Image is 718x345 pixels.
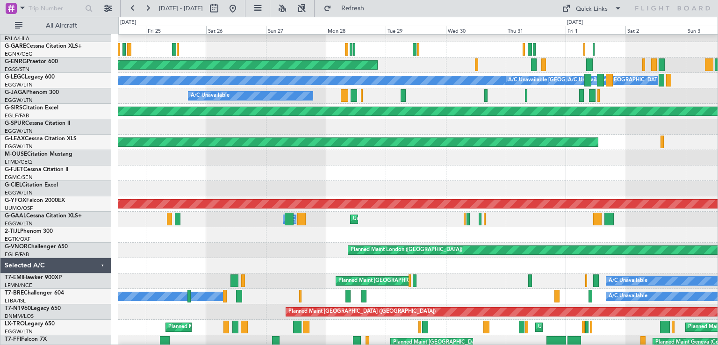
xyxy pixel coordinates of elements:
[5,105,22,111] span: G-SIRS
[168,320,316,334] div: Planned Maint [GEOGRAPHIC_DATA] ([GEOGRAPHIC_DATA])
[326,26,386,34] div: Mon 28
[609,289,647,303] div: A/C Unavailable
[5,66,29,73] a: EGSS/STN
[5,198,65,203] a: G-YFOXFalcon 2000EX
[5,189,33,196] a: EGGW/LTN
[446,26,506,34] div: Wed 30
[5,306,61,311] a: T7-N1960Legacy 650
[5,328,33,335] a: EGGW/LTN
[5,290,24,296] span: T7-BRE
[5,213,26,219] span: G-GAAL
[5,244,68,250] a: G-VNORChallenger 650
[5,229,20,234] span: 2-TIJL
[5,236,30,243] a: EGTK/OXF
[5,213,82,219] a: G-GAALCessna Citation XLS+
[5,59,58,65] a: G-ENRGPraetor 600
[29,1,82,15] input: Trip Number
[24,22,99,29] span: All Aircraft
[5,205,33,212] a: UUMO/OSF
[5,167,68,172] a: G-FJETCessna Citation II
[5,282,32,289] a: LFMN/NCE
[5,321,55,327] a: LX-TROLegacy 650
[351,243,462,257] div: Planned Maint London ([GEOGRAPHIC_DATA])
[5,50,33,57] a: EGNR/CEG
[5,112,29,119] a: EGLF/FAB
[576,5,608,14] div: Quick Links
[5,158,32,165] a: LFMD/CEQ
[5,90,26,95] span: G-JAGA
[5,297,26,304] a: LTBA/ISL
[5,136,77,142] a: G-LEAXCessna Citation XLS
[5,121,70,126] a: G-SPURCessna Citation II
[353,212,507,226] div: Unplanned Maint [GEOGRAPHIC_DATA] ([GEOGRAPHIC_DATA])
[5,136,25,142] span: G-LEAX
[5,182,58,188] a: G-CIELCitation Excel
[5,220,33,227] a: EGGW/LTN
[5,97,33,104] a: EGGW/LTN
[5,275,23,280] span: T7-EMI
[191,89,230,103] div: A/C Unavailable
[567,19,583,27] div: [DATE]
[146,26,206,34] div: Fri 25
[5,337,47,342] a: T7-FFIFalcon 7X
[5,182,22,188] span: G-CIEL
[5,275,62,280] a: T7-EMIHawker 900XP
[5,251,29,258] a: EGLF/FAB
[5,321,25,327] span: LX-TRO
[625,26,685,34] div: Sat 2
[609,274,647,288] div: A/C Unavailable
[538,320,692,334] div: Unplanned Maint [GEOGRAPHIC_DATA] ([GEOGRAPHIC_DATA])
[319,1,375,16] button: Refresh
[333,5,373,12] span: Refresh
[5,143,33,150] a: EGGW/LTN
[5,74,55,80] a: G-LEGCLegacy 600
[5,59,27,65] span: G-ENRG
[5,167,23,172] span: G-FJET
[5,121,25,126] span: G-SPUR
[5,290,64,296] a: T7-BREChallenger 604
[5,244,28,250] span: G-VNOR
[5,229,53,234] a: 2-TIJLPhenom 300
[338,274,428,288] div: Planned Maint [GEOGRAPHIC_DATA]
[5,81,33,88] a: EGGW/LTN
[5,313,34,320] a: DNMM/LOS
[5,43,26,49] span: G-GARE
[506,26,566,34] div: Thu 31
[557,1,626,16] button: Quick Links
[5,35,29,42] a: FALA/HLA
[566,26,625,34] div: Fri 1
[206,26,266,34] div: Sat 26
[120,19,136,27] div: [DATE]
[5,306,31,311] span: T7-N1960
[5,198,26,203] span: G-YFOX
[5,128,33,135] a: EGGW/LTN
[10,18,101,33] button: All Aircraft
[5,74,25,80] span: G-LEGC
[159,4,203,13] span: [DATE] - [DATE]
[5,337,21,342] span: T7-FFI
[5,151,27,157] span: M-OUSE
[508,73,660,87] div: A/C Unavailable [GEOGRAPHIC_DATA] ([GEOGRAPHIC_DATA])
[5,174,33,181] a: EGMC/SEN
[386,26,445,34] div: Tue 29
[266,26,326,34] div: Sun 27
[5,90,59,95] a: G-JAGAPhenom 300
[5,105,58,111] a: G-SIRSCitation Excel
[5,151,72,157] a: M-OUSECitation Mustang
[288,305,436,319] div: Planned Maint [GEOGRAPHIC_DATA] ([GEOGRAPHIC_DATA])
[5,43,82,49] a: G-GARECessna Citation XLS+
